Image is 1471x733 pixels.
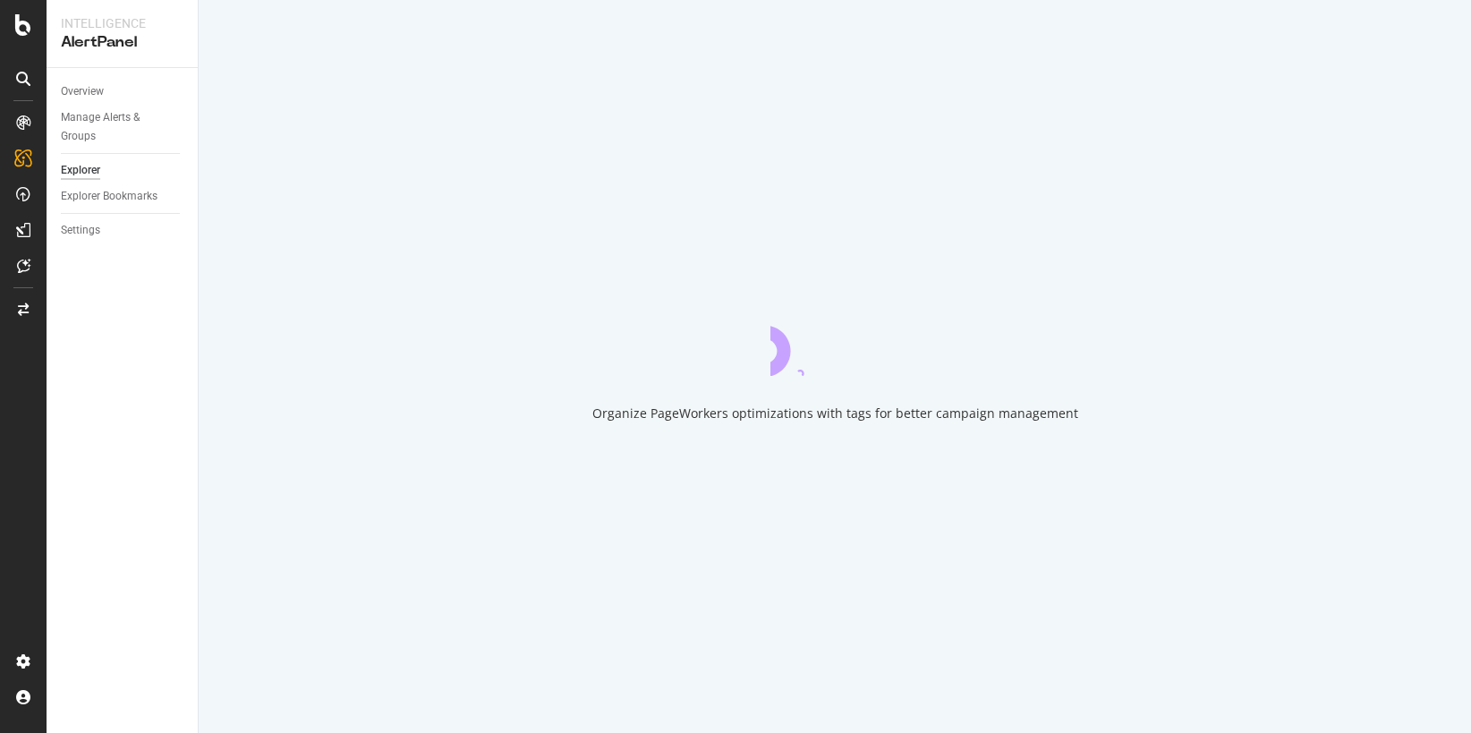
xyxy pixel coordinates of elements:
div: Settings [61,221,100,240]
a: Explorer Bookmarks [61,187,185,206]
div: Organize PageWorkers optimizations with tags for better campaign management [592,405,1078,422]
a: Settings [61,221,185,240]
a: Explorer [61,161,185,180]
div: Explorer Bookmarks [61,187,157,206]
div: Intelligence [61,14,183,32]
a: Manage Alerts & Groups [61,108,185,146]
div: animation [770,311,899,376]
div: Explorer [61,161,100,180]
div: AlertPanel [61,32,183,53]
a: Overview [61,82,185,101]
div: Overview [61,82,104,101]
div: Manage Alerts & Groups [61,108,168,146]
